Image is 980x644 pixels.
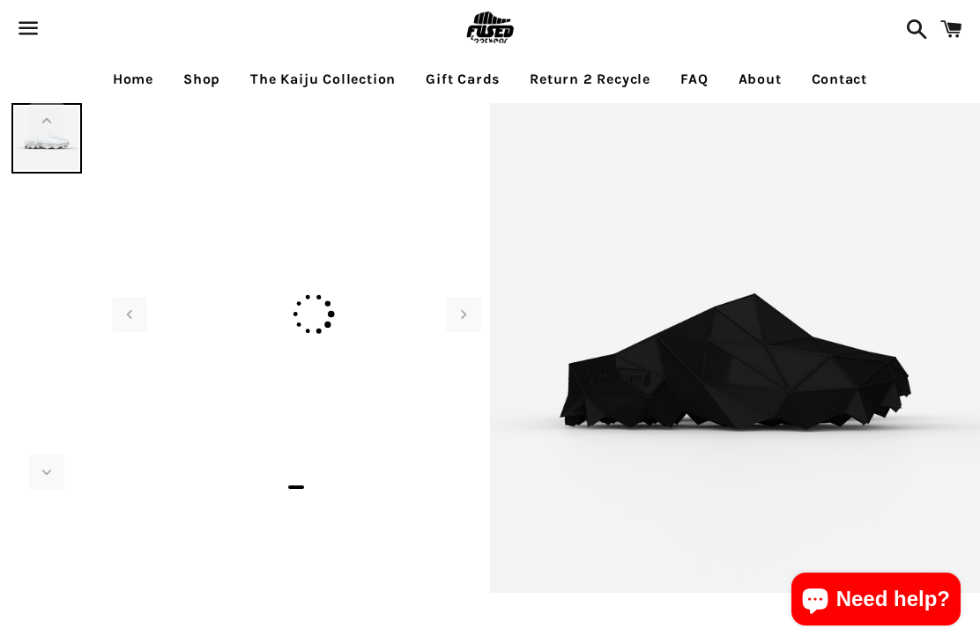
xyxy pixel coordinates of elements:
a: Gift Cards [412,57,513,101]
img: [3D printed Shoes] - lightweight custom 3dprinted shoes sneakers sandals fused footwear [103,112,490,119]
div: Next slide [446,297,481,332]
a: Contact [798,57,881,101]
a: FAQ [667,57,721,101]
a: Home [100,57,167,101]
img: [3D printed Shoes] - lightweight custom 3dprinted shoes sneakers sandals fused footwear [490,103,980,593]
inbox-online-store-chat: Shopify online store chat [786,573,966,630]
a: About [725,57,795,101]
div: Previous slide [112,297,147,332]
a: Return 2 Recycle [516,57,664,101]
a: Shop [170,57,234,101]
a: The Kaiju Collection [237,57,409,101]
span: Go to slide 1 [288,485,304,489]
